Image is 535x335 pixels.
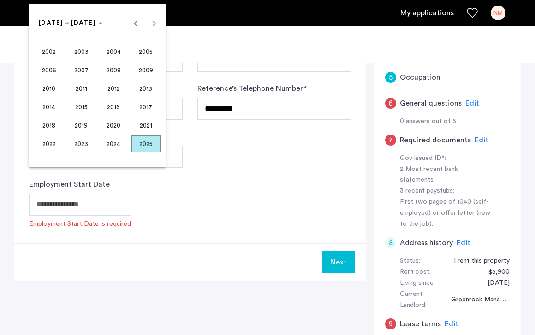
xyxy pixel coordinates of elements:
button: 2022 [33,135,65,153]
button: 2013 [130,79,162,98]
button: 2021 [130,116,162,135]
button: 2016 [97,98,130,116]
button: 2011 [65,79,97,98]
span: 2006 [35,62,64,78]
span: 2020 [99,117,128,134]
span: 2004 [99,43,128,60]
span: 2021 [131,117,160,134]
button: 2009 [130,61,162,79]
button: 2019 [65,116,97,135]
span: 2011 [67,80,96,97]
button: 2015 [65,98,97,116]
span: 2007 [67,62,96,78]
span: 2018 [35,117,64,134]
span: 2008 [99,62,128,78]
button: Choose date [35,15,107,31]
span: 2005 [131,43,160,60]
button: 2018 [33,116,65,135]
button: 2002 [33,42,65,61]
span: [DATE] – [DATE] [39,20,96,26]
button: 2006 [33,61,65,79]
button: 2020 [97,116,130,135]
button: 2003 [65,42,97,61]
button: 2014 [33,98,65,116]
span: 2017 [131,99,160,115]
span: 2010 [35,80,64,97]
span: 2009 [131,62,160,78]
button: Previous 24 years [126,14,145,32]
span: 2023 [67,135,96,152]
button: 2004 [97,42,130,61]
button: 2008 [97,61,130,79]
span: 2002 [35,43,64,60]
button: 2005 [130,42,162,61]
button: 2023 [65,135,97,153]
span: 2014 [35,99,64,115]
span: 2022 [35,135,64,152]
button: 2010 [33,79,65,98]
button: 2025 [130,135,162,153]
button: 2007 [65,61,97,79]
button: 2024 [97,135,130,153]
span: 2016 [99,99,128,115]
span: 2024 [99,135,128,152]
span: 2003 [67,43,96,60]
span: 2013 [131,80,160,97]
span: 2025 [131,135,160,152]
span: 2015 [67,99,96,115]
button: 2012 [97,79,130,98]
button: 2017 [130,98,162,116]
span: 2012 [99,80,128,97]
span: 2019 [67,117,96,134]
